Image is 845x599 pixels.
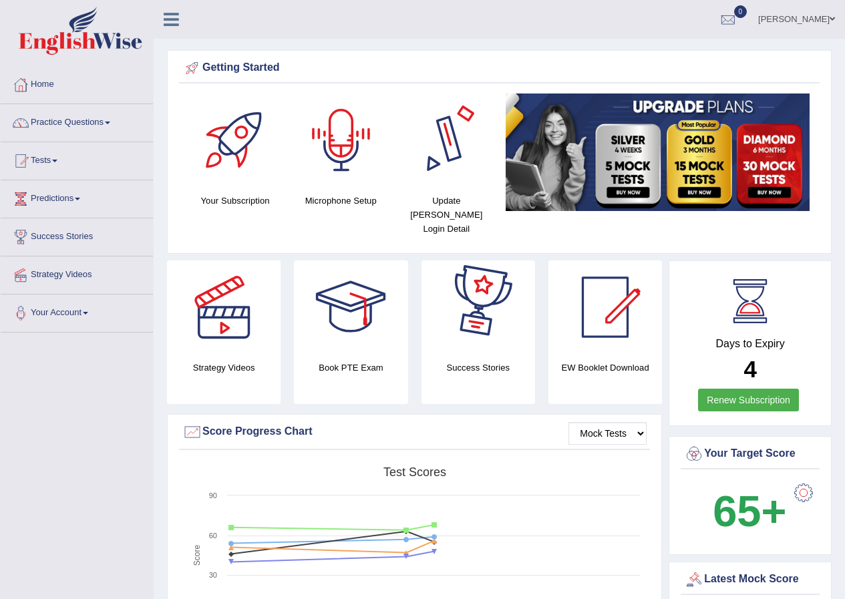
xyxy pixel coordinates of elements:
[506,93,810,211] img: small5.jpg
[1,66,153,99] a: Home
[684,444,816,464] div: Your Target Score
[209,491,217,500] text: 90
[209,571,217,579] text: 30
[167,361,281,375] h4: Strategy Videos
[1,218,153,252] a: Success Stories
[189,194,281,208] h4: Your Subscription
[684,338,816,350] h4: Days to Expiry
[182,58,816,78] div: Getting Started
[713,487,786,536] b: 65+
[734,5,747,18] span: 0
[1,180,153,214] a: Predictions
[421,361,535,375] h4: Success Stories
[383,465,446,479] tspan: Test scores
[548,361,662,375] h4: EW Booklet Download
[295,194,387,208] h4: Microphone Setup
[743,356,756,382] b: 4
[1,256,153,290] a: Strategy Videos
[400,194,492,236] h4: Update [PERSON_NAME] Login Detail
[1,104,153,138] a: Practice Questions
[209,532,217,540] text: 60
[684,570,816,590] div: Latest Mock Score
[192,545,202,566] tspan: Score
[182,422,647,442] div: Score Progress Chart
[1,142,153,176] a: Tests
[294,361,407,375] h4: Book PTE Exam
[698,389,799,411] a: Renew Subscription
[1,294,153,328] a: Your Account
